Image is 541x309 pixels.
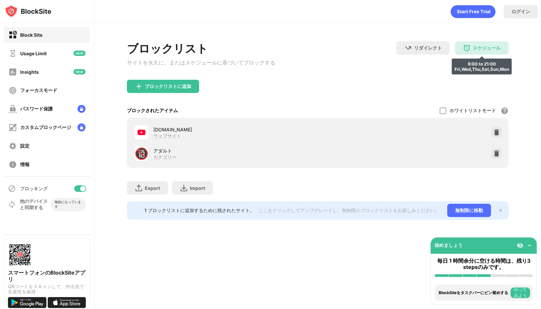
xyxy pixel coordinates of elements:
div: ログイン [512,9,530,15]
div: アダルト [153,147,318,154]
div: Export [145,185,160,191]
div: スケジュール [473,45,501,51]
img: new-icon.svg [74,51,85,56]
img: logo-blocksite.svg [5,5,51,18]
img: new-icon.svg [74,69,85,74]
img: lock-menu.svg [78,105,85,113]
div: ホワイトリストモード [450,108,496,114]
div: 他のデバイスと同期する [20,198,51,211]
div: ここをクリックしてアップグレードし、無制限のブロックリストをお楽しみください。 [258,207,439,214]
div: リダイレクト [414,45,442,51]
div: ブロックされたアイテム [127,108,178,114]
div: 始めましょう [435,242,462,248]
div: カテゴリー [153,154,177,160]
div: BlockSiteをタスクバーにピン留めする [439,290,509,295]
div: 1 ブロックリストに追加するために残されたサイト。 [144,207,254,214]
img: x-button.svg [498,208,503,213]
img: settings-off.svg [9,142,17,150]
img: get-it-on-google-play.svg [8,297,46,308]
img: about-off.svg [9,160,17,169]
div: フォーカスモード [20,87,57,94]
img: favicons [137,128,145,136]
img: block-on.svg [9,31,17,39]
div: Block Site [20,32,42,38]
div: ブロッキング [20,186,48,192]
div: 設定 [20,143,29,149]
div: 毎日 1 時間余分に空ける時間は、残り3 stepsのみです。 [435,258,533,270]
img: password-protection-off.svg [9,105,17,113]
div: パスワード保護 [20,106,53,112]
div: サイトを永久に、またはスケジュールに基づいてブロックする [127,59,275,66]
img: insights-off.svg [9,68,17,76]
div: QRコードをスキャンして、外出先で生産性を維持 [8,284,86,294]
button: やってみよう [511,287,530,298]
img: omni-setup-toggle.svg [526,242,533,249]
img: customize-block-page-off.svg [9,123,17,132]
div: 情報 [20,161,29,168]
div: ブロックリストに追加 [145,84,191,89]
div: Usage Limit [20,51,47,56]
div: 9:00 to 21:00 [455,61,509,66]
div: animation [451,5,496,18]
img: sync-icon.svg [8,200,16,208]
img: eye-not-visible.svg [517,242,523,249]
img: blocking-icon.svg [8,185,16,193]
div: 無効になっています [55,200,82,209]
div: ブロックリスト [127,41,275,57]
img: time-usage-off.svg [9,49,17,58]
div: ウェブサイト [153,133,181,139]
div: 無制限に移動 [447,204,491,217]
div: Import [190,185,205,191]
div: [DOMAIN_NAME] [153,126,318,133]
img: options-page-qr-code.png [8,243,32,267]
img: download-on-the-app-store.svg [48,297,86,308]
div: Fri,Wed,Thu,Sat,Sun,Mon [455,66,509,72]
img: lock-menu.svg [78,123,85,131]
div: スマートフォンのBlockSiteアプリ [8,269,86,283]
img: focus-off.svg [9,86,17,95]
div: Insights [20,69,39,75]
div: カスタムブロックページ [20,124,71,131]
div: 🔞 [135,147,148,160]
